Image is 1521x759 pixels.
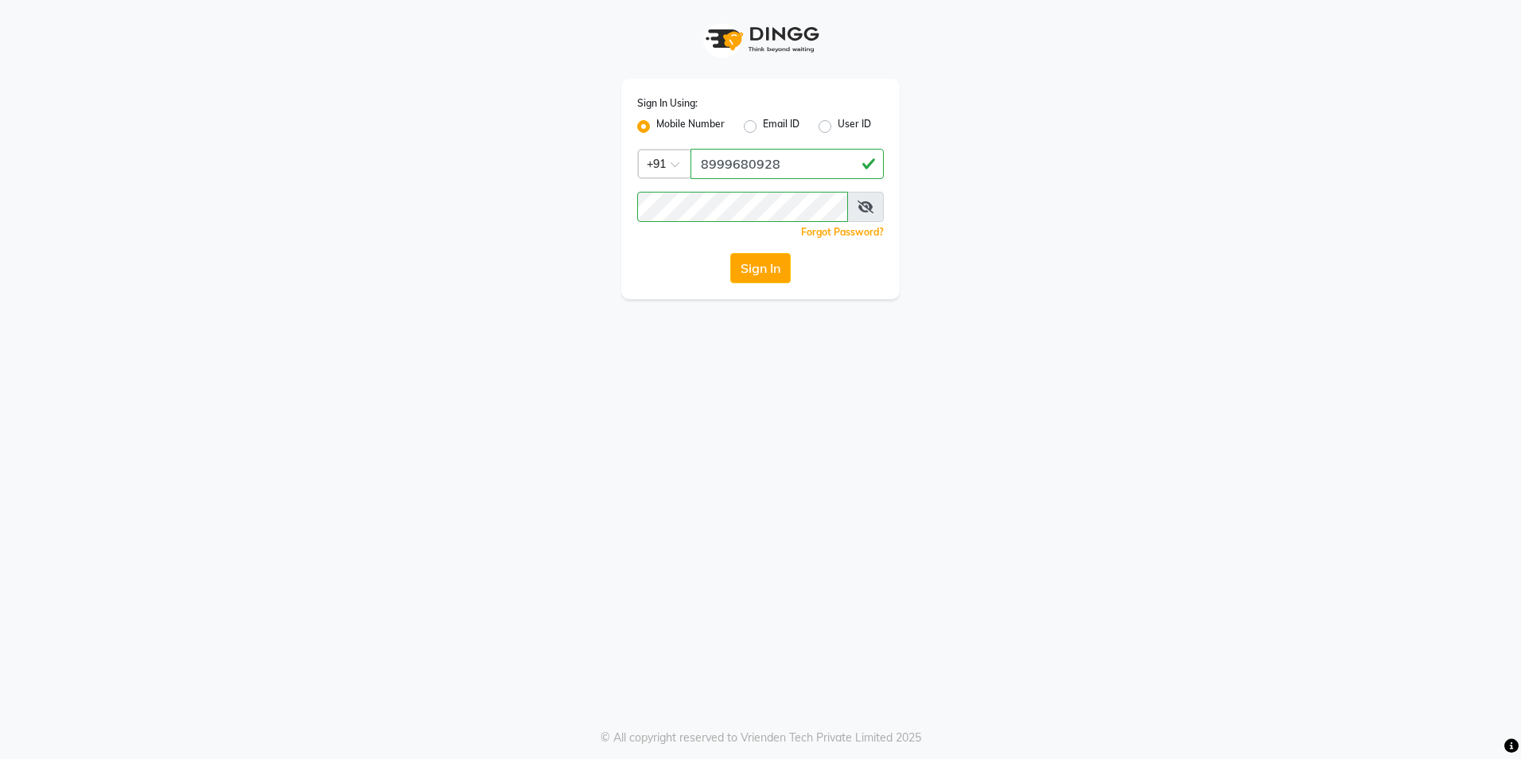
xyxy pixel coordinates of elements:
button: Sign In [730,253,791,283]
label: User ID [838,117,871,136]
label: Mobile Number [656,117,725,136]
input: Username [690,149,884,179]
img: logo1.svg [697,16,824,63]
label: Email ID [763,117,799,136]
input: Username [637,192,848,222]
label: Sign In Using: [637,96,698,111]
a: Forgot Password? [801,226,884,238]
